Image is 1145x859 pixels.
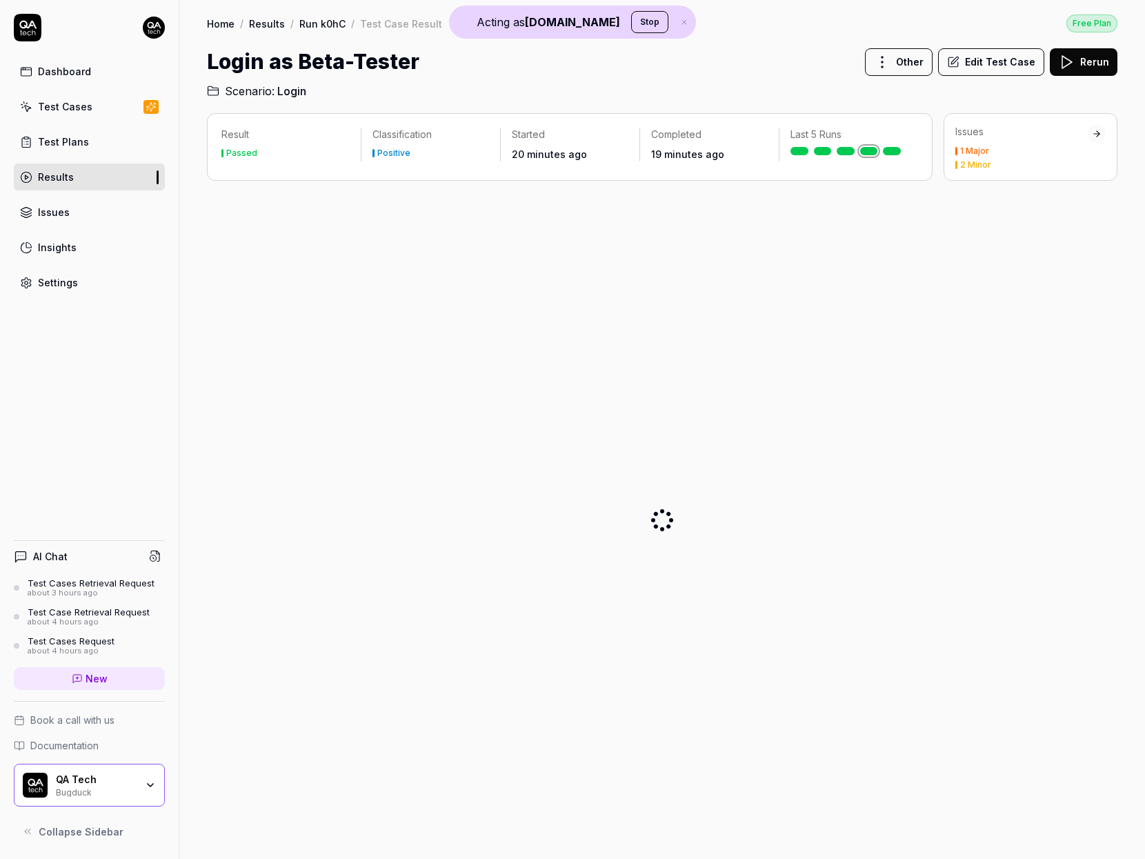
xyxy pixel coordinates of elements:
[14,199,165,226] a: Issues
[38,170,74,184] div: Results
[240,17,243,30] div: /
[33,549,68,564] h4: AI Chat
[143,17,165,39] img: 7ccf6c19-61ad-4a6c-8811-018b02a1b829.jpg
[299,17,346,30] a: Run k0hC
[865,48,933,76] button: Other
[512,148,587,160] time: 20 minutes ago
[14,234,165,261] a: Insights
[28,577,155,589] div: Test Cases Retrieval Request
[222,83,275,99] span: Scenario:
[14,164,165,190] a: Results
[14,818,165,845] button: Collapse Sidebar
[14,635,165,656] a: Test Cases Requestabout 4 hours ago
[14,93,165,120] a: Test Cases
[14,606,165,627] a: Test Case Retrieval Requestabout 4 hours ago
[14,128,165,155] a: Test Plans
[360,17,442,30] div: Test Case Result
[38,275,78,290] div: Settings
[38,240,77,255] div: Insights
[955,125,1088,139] div: Issues
[28,589,155,598] div: about 3 hours ago
[249,17,285,30] a: Results
[14,667,165,690] a: New
[56,786,136,797] div: Bugduck
[372,128,489,141] p: Classification
[28,635,114,646] div: Test Cases Request
[1066,14,1117,32] a: Free Plan
[512,128,628,141] p: Started
[14,713,165,727] a: Book a call with us
[207,17,235,30] a: Home
[651,148,724,160] time: 19 minutes ago
[226,149,257,157] div: Passed
[207,46,419,77] h1: Login as Beta-Tester
[28,646,114,656] div: about 4 hours ago
[960,147,989,155] div: 1 Major
[38,135,89,149] div: Test Plans
[30,713,114,727] span: Book a call with us
[14,269,165,296] a: Settings
[28,606,150,618] div: Test Case Retrieval Request
[30,738,99,753] span: Documentation
[207,83,306,99] a: Scenario:Login
[651,128,768,141] p: Completed
[56,773,136,786] div: QA Tech
[277,83,306,99] span: Login
[14,577,165,598] a: Test Cases Retrieval Requestabout 3 hours ago
[39,825,123,839] span: Collapse Sidebar
[14,58,165,85] a: Dashboard
[377,149,410,157] div: Positive
[38,64,91,79] div: Dashboard
[23,773,48,798] img: QA Tech Logo
[86,671,108,686] span: New
[631,11,668,33] button: Stop
[351,17,355,30] div: /
[38,205,70,219] div: Issues
[14,764,165,807] button: QA Tech LogoQA TechBugduck
[28,618,150,627] div: about 4 hours ago
[790,128,907,141] p: Last 5 Runs
[221,128,350,141] p: Result
[1050,48,1117,76] button: Rerun
[14,738,165,753] a: Documentation
[290,17,294,30] div: /
[938,48,1044,76] button: Edit Test Case
[38,99,92,114] div: Test Cases
[960,161,991,169] div: 2 Minor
